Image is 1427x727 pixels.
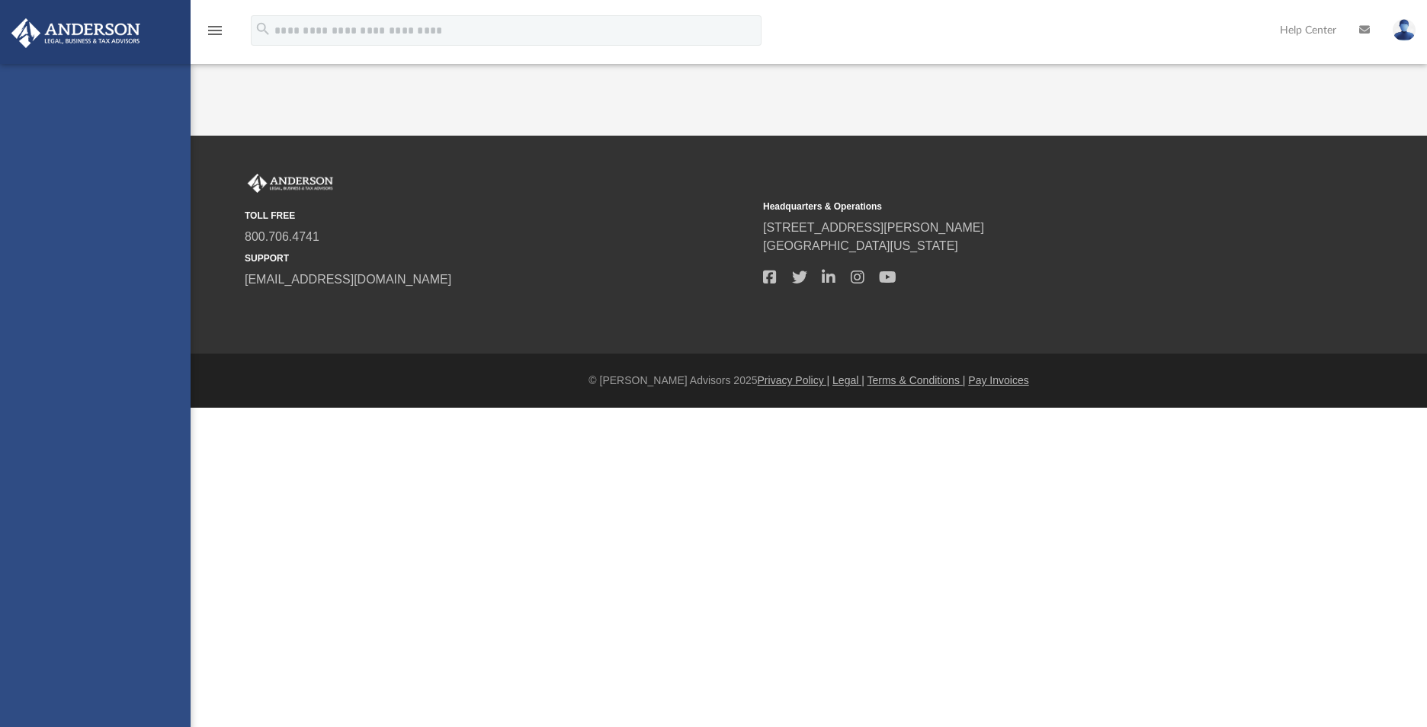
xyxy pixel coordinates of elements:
small: TOLL FREE [245,209,752,223]
a: [STREET_ADDRESS][PERSON_NAME] [763,221,984,234]
small: SUPPORT [245,251,752,265]
img: Anderson Advisors Platinum Portal [245,174,336,194]
a: Pay Invoices [968,374,1028,386]
div: © [PERSON_NAME] Advisors 2025 [191,373,1427,389]
a: 800.706.4741 [245,230,319,243]
img: Anderson Advisors Platinum Portal [7,18,145,48]
img: User Pic [1393,19,1416,41]
i: search [255,21,271,37]
i: menu [206,21,224,40]
a: Privacy Policy | [758,374,830,386]
a: [EMAIL_ADDRESS][DOMAIN_NAME] [245,273,451,286]
a: [GEOGRAPHIC_DATA][US_STATE] [763,239,958,252]
a: Terms & Conditions | [867,374,966,386]
a: menu [206,29,224,40]
small: Headquarters & Operations [763,200,1271,213]
a: Legal | [832,374,864,386]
